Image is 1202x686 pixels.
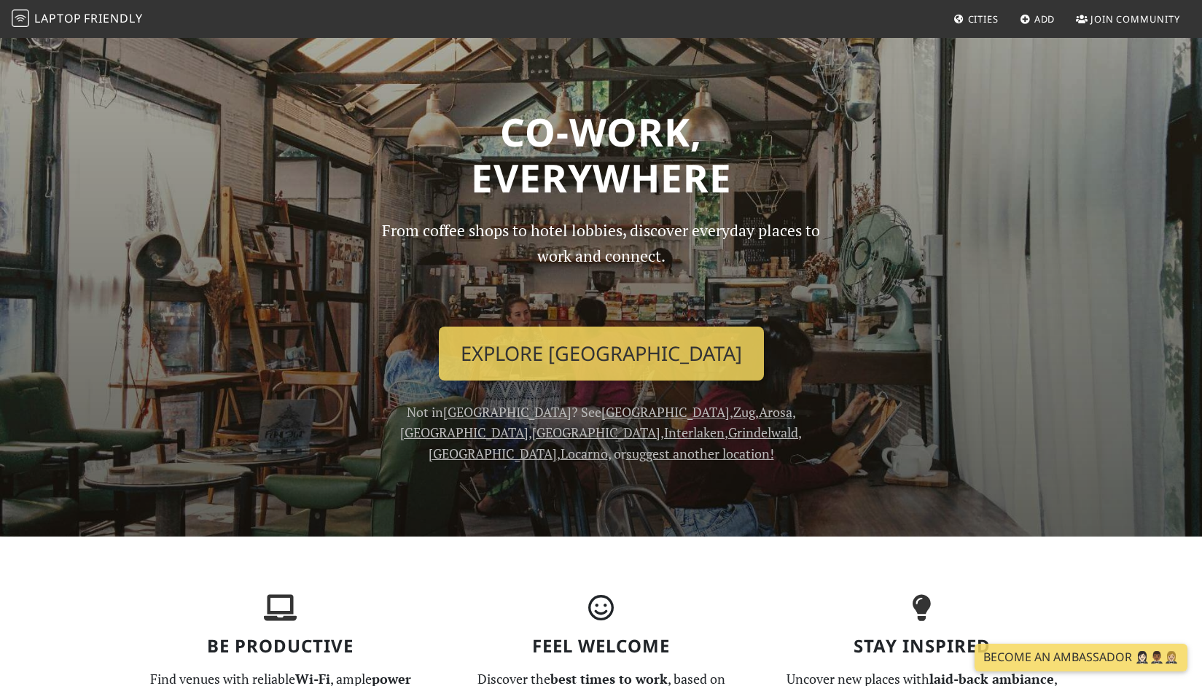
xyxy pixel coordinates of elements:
[400,403,802,463] span: Not in ? See , , , , , , , , , or
[975,644,1187,671] a: Become an Ambassador 🤵🏻‍♀️🤵🏾‍♂️🤵🏼‍♀️
[129,636,432,657] h3: Be Productive
[84,10,142,26] span: Friendly
[968,12,999,26] span: Cities
[770,636,1074,657] h3: Stay Inspired
[370,218,833,315] p: From coffee shops to hotel lobbies, discover everyday places to work and connect.
[34,10,82,26] span: Laptop
[400,424,528,441] a: [GEOGRAPHIC_DATA]
[948,6,1004,32] a: Cities
[1014,6,1061,32] a: Add
[12,7,143,32] a: LaptopFriendly LaptopFriendly
[728,424,798,441] a: Grindelwald
[1034,12,1055,26] span: Add
[561,445,608,462] a: Locarno
[759,403,792,421] a: Arosa
[601,403,730,421] a: [GEOGRAPHIC_DATA]
[1090,12,1180,26] span: Join Community
[664,424,725,441] a: Interlaken
[12,9,29,27] img: LaptopFriendly
[443,403,571,421] a: [GEOGRAPHIC_DATA]
[1070,6,1186,32] a: Join Community
[439,327,764,381] a: Explore [GEOGRAPHIC_DATA]
[626,445,774,462] a: suggest another location!
[532,424,660,441] a: [GEOGRAPHIC_DATA]
[129,109,1074,201] h1: Co-work, Everywhere
[429,445,557,462] a: [GEOGRAPHIC_DATA]
[450,636,753,657] h3: Feel Welcome
[733,403,755,421] a: Zug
